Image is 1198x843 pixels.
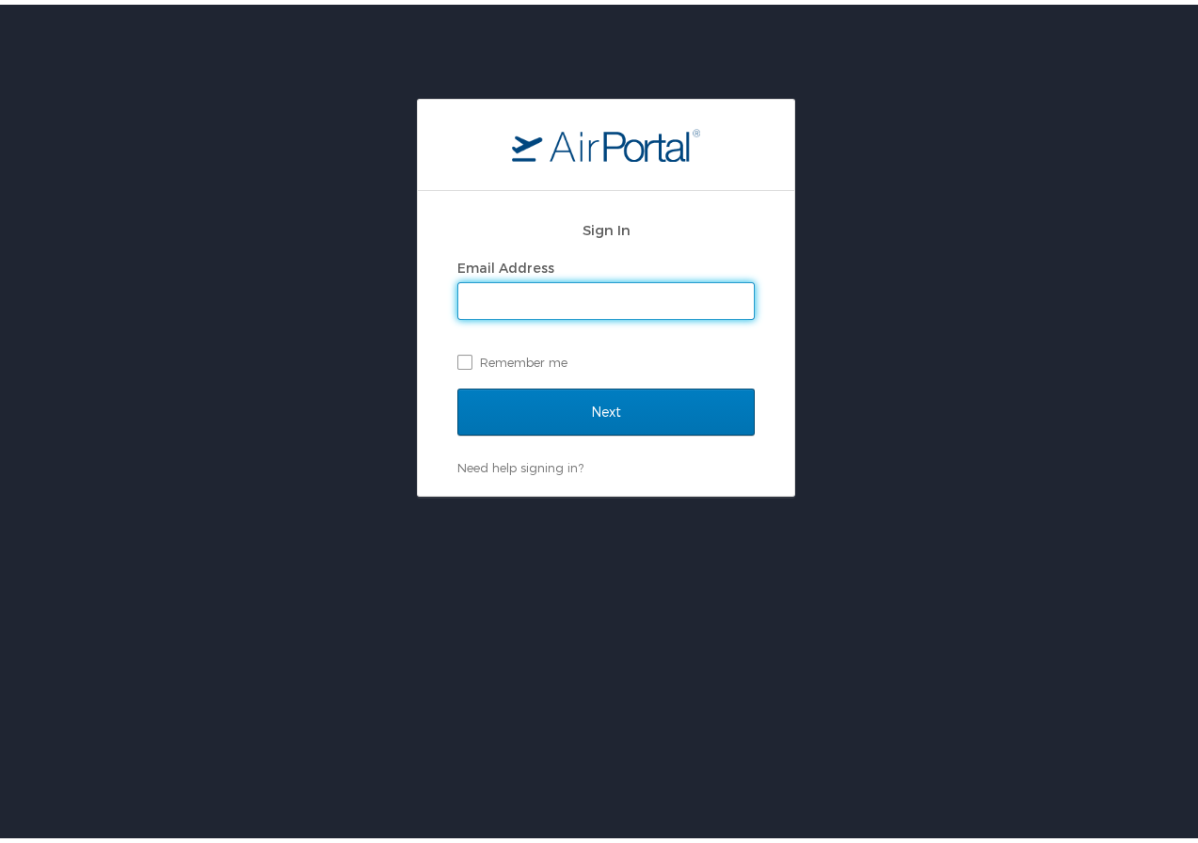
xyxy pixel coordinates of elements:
[512,123,700,157] img: logo
[457,455,583,470] a: Need help signing in?
[457,255,554,271] label: Email Address
[457,343,755,372] label: Remember me
[457,384,755,431] input: Next
[457,215,755,236] h2: Sign In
